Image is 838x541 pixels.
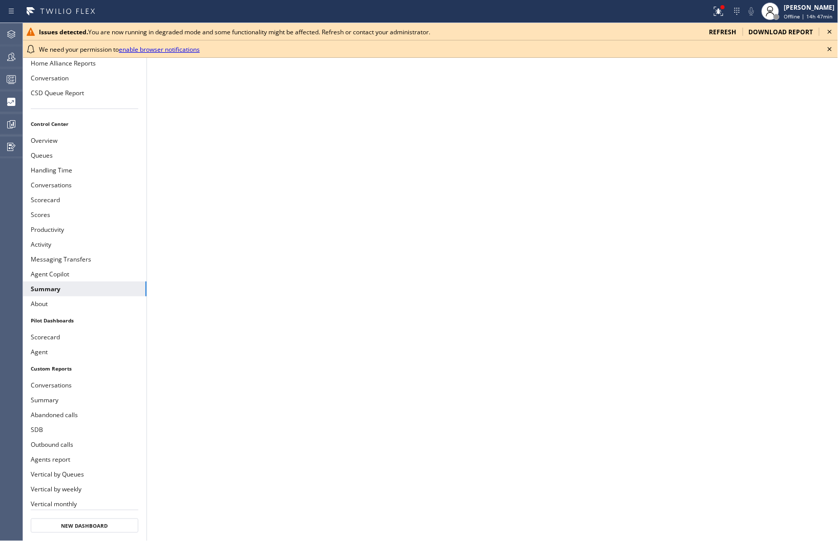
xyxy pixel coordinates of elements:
button: Activity [23,237,146,252]
button: Abandoned calls [23,407,146,422]
button: Agents report [23,452,146,467]
button: Summary [23,282,146,296]
button: Summary [23,393,146,407]
iframe: dashboard_9f6bb337dffe [147,23,838,541]
button: Vertical by weekly [23,482,146,496]
button: About [23,296,146,311]
li: Custom Reports [23,362,146,375]
button: SDB [23,422,146,437]
button: Productivity [23,222,146,237]
button: Outbound calls [23,437,146,452]
span: Offline | 14h 47min [784,13,833,20]
button: Conversations [23,378,146,393]
b: Issues detected. [39,28,88,36]
button: Conversations [23,178,146,192]
button: Mute [744,4,759,18]
button: Agent Copilot [23,267,146,282]
button: Scores [23,207,146,222]
span: We need your permission to [39,45,200,54]
div: [PERSON_NAME] [784,3,835,12]
button: Vertical by Queues [23,467,146,482]
div: You are now running in degraded mode and some functionality might be affected. Refresh or contact... [39,28,701,36]
span: refresh [709,28,737,36]
button: Home Alliance Reports [23,56,146,71]
button: Scorecard [23,330,146,344]
button: Queues [23,148,146,163]
button: Messaging Transfers [23,252,146,267]
button: Vertical monthly [23,496,146,511]
button: Conversation [23,71,146,85]
span: download report [749,28,813,36]
li: Pilot Dashboards [23,314,146,327]
li: Control Center [23,117,146,131]
button: CSD Queue Report [23,85,146,100]
button: Handling Time [23,163,146,178]
button: New Dashboard [31,518,138,533]
button: Agent [23,344,146,359]
a: enable browser notifications [119,45,200,54]
button: Overview [23,133,146,148]
button: Scorecard [23,192,146,207]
